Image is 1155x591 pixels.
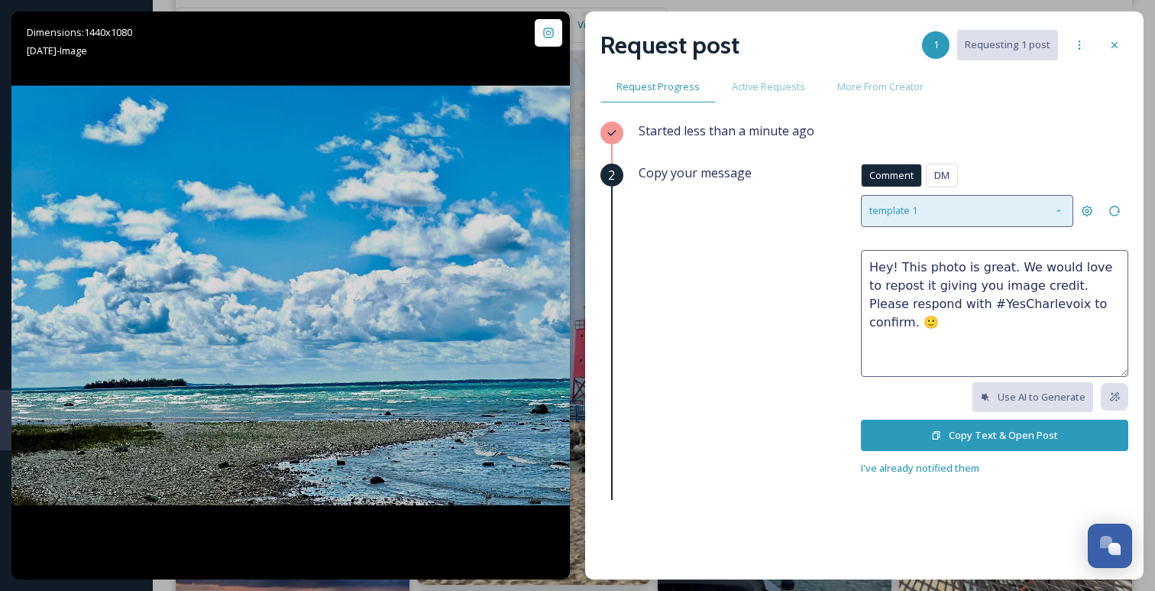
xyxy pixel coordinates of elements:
[608,166,615,184] span: 2
[27,44,87,57] span: [DATE] - Image
[1088,524,1132,568] button: Open Chat
[639,122,814,139] span: Started less than a minute ago
[869,168,914,183] span: Comment
[732,80,805,94] span: Active Requests
[861,250,1128,377] textarea: Hey! This photo is great. We would love to repost it giving you image credit. Please respond with...
[933,37,939,52] span: 1
[837,80,924,94] span: More From Creator
[957,30,1058,60] button: Requesting 1 post
[869,203,917,218] span: template 1
[616,80,700,94] span: Request Progress
[861,420,1128,451] button: Copy Text & Open Post
[861,461,979,475] span: I've already notified them
[934,168,950,183] span: DM
[639,164,752,182] span: Copy your message
[11,86,570,505] img: #fishermansislandstatepark #lakemichigan #upnorthmichigan
[600,27,739,63] h2: Request post
[972,382,1093,412] button: Use AI to Generate
[27,25,132,39] span: Dimensions: 1440 x 1080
